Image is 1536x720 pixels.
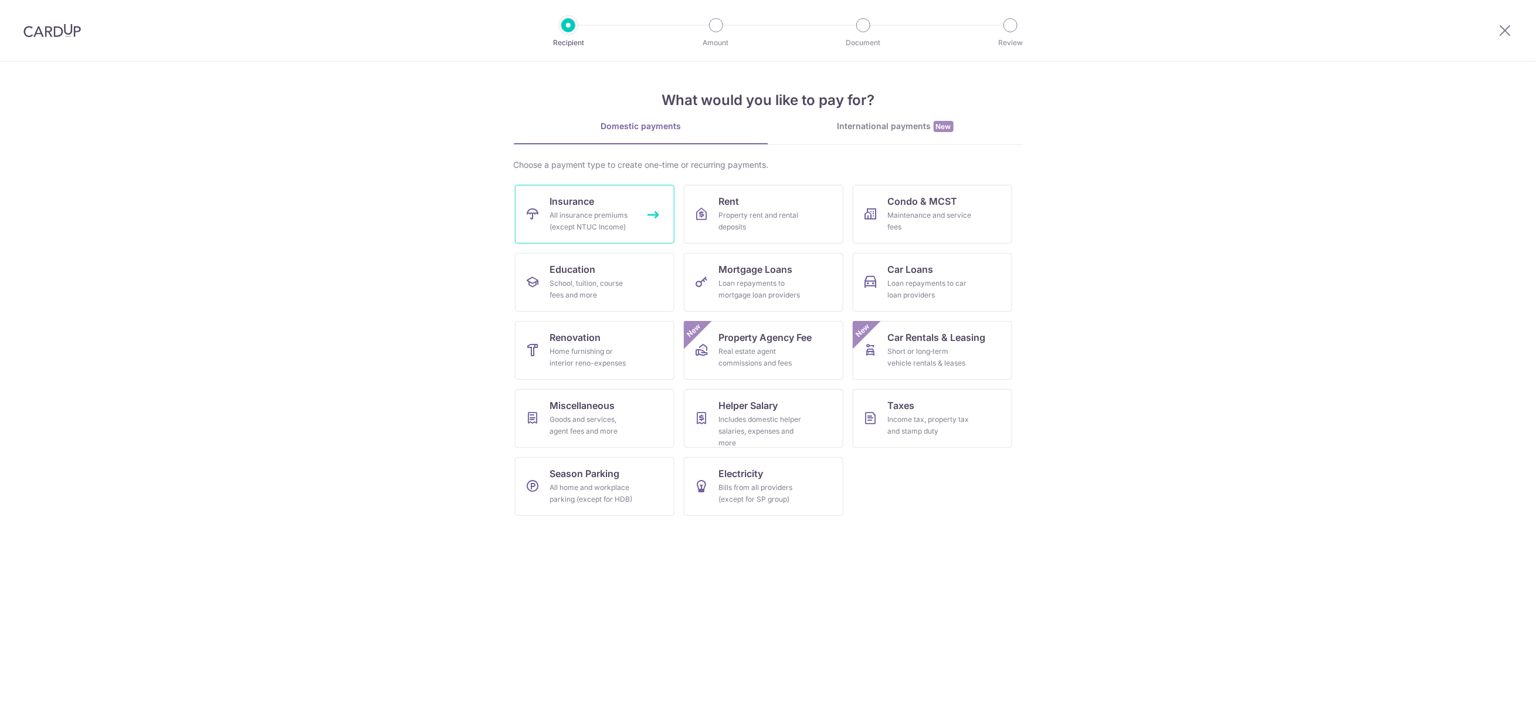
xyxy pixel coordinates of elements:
[888,398,915,413] span: Taxes
[853,389,1012,448] a: TaxesIncome tax, property tax and stamp duty
[515,457,674,516] a: Season ParkingAll home and workplace parking (except for HDB)
[684,389,843,448] a: Helper SalaryIncludes domestic helper salaries, expenses and more
[550,414,635,437] div: Goods and services, agent fees and more
[550,482,635,505] div: All home and workplace parking (except for HDB)
[550,398,615,413] span: Miscellaneous
[514,90,1023,111] h4: What would you like to pay for?
[515,389,674,448] a: MiscellaneousGoods and services, agent fees and more
[719,398,778,413] span: Helper Salary
[514,159,1023,171] div: Choose a payment type to create one-time or recurring payments.
[967,37,1054,49] p: Review
[719,346,803,369] div: Real estate agent commissions and fees
[719,414,803,449] div: Includes domestic helper salaries, expenses and more
[719,209,803,233] div: Property rent and rental deposits
[888,414,972,437] div: Income tax, property tax and stamp duty
[888,330,986,344] span: Car Rentals & Leasing
[514,120,768,132] div: Domestic payments
[550,194,595,208] span: Insurance
[550,330,601,344] span: Renovation
[934,121,954,132] span: New
[515,253,674,312] a: EducationSchool, tuition, course fees and more
[719,262,793,276] span: Mortgage Loans
[550,467,620,481] span: Season Parking
[888,278,972,301] div: Loan repayments to car loan providers
[684,321,703,340] span: New
[684,321,843,380] a: Property Agency FeeReal estate agent commissions and feesNew
[550,278,635,301] div: School, tuition, course fees and more
[550,209,635,233] div: All insurance premiums (except NTUC Income)
[525,37,612,49] p: Recipient
[853,185,1012,244] a: Condo & MCSTMaintenance and service fees
[719,482,803,505] div: Bills from all providers (except for SP group)
[719,330,812,344] span: Property Agency Fee
[515,321,674,380] a: RenovationHome furnishing or interior reno-expenses
[719,467,764,481] span: Electricity
[23,23,81,38] img: CardUp
[719,194,740,208] span: Rent
[853,253,1012,312] a: Car LoansLoan repayments to car loan providers
[888,209,972,233] div: Maintenance and service fees
[550,262,596,276] span: Education
[768,120,1023,133] div: International payments
[684,253,843,312] a: Mortgage LoansLoan repayments to mortgage loan providers
[673,37,759,49] p: Amount
[888,346,972,369] div: Short or long‑term vehicle rentals & leases
[888,262,934,276] span: Car Loans
[515,185,674,244] a: InsuranceAll insurance premiums (except NTUC Income)
[684,185,843,244] a: RentProperty rent and rental deposits
[719,278,803,301] div: Loan repayments to mortgage loan providers
[550,346,635,369] div: Home furnishing or interior reno-expenses
[684,457,843,516] a: ElectricityBills from all providers (except for SP group)
[853,321,1012,380] a: Car Rentals & LeasingShort or long‑term vehicle rentals & leasesNew
[820,37,907,49] p: Document
[853,321,872,340] span: New
[888,194,958,208] span: Condo & MCST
